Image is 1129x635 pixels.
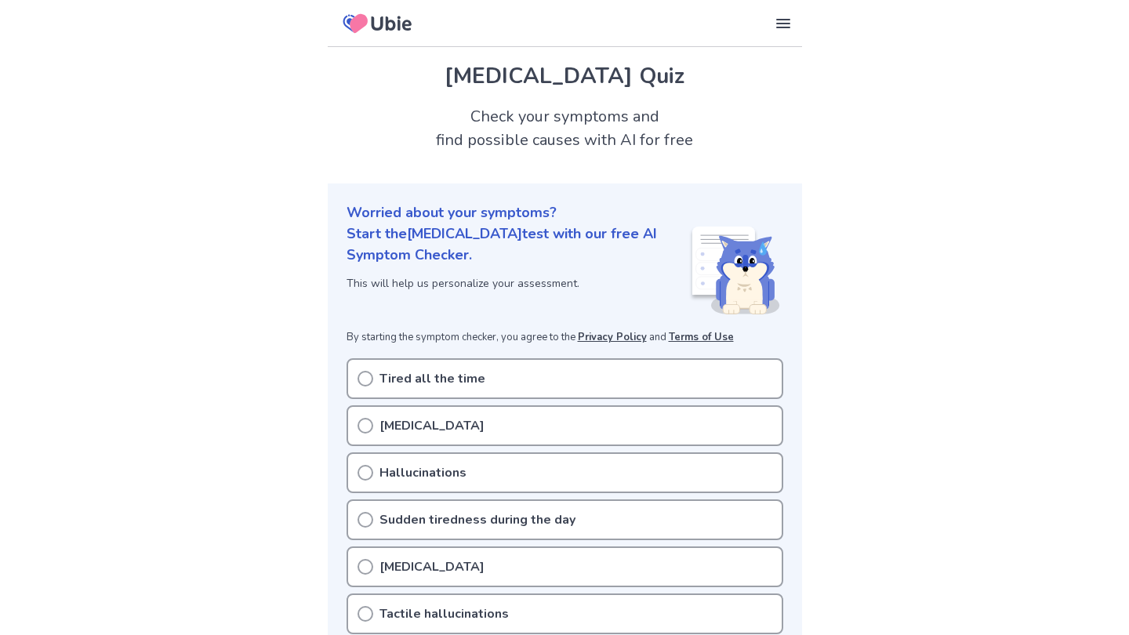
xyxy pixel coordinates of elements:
[347,223,689,266] p: Start the [MEDICAL_DATA] test with our free AI Symptom Checker.
[328,105,802,152] h2: Check your symptoms and find possible causes with AI for free
[347,202,783,223] p: Worried about your symptoms?
[379,510,575,529] p: Sudden tiredness during the day
[347,60,783,93] h1: [MEDICAL_DATA] Quiz
[347,330,783,346] p: By starting the symptom checker, you agree to the and
[379,463,466,482] p: Hallucinations
[578,330,647,344] a: Privacy Policy
[669,330,734,344] a: Terms of Use
[379,369,485,388] p: Tired all the time
[347,275,689,292] p: This will help us personalize your assessment.
[379,557,485,576] p: [MEDICAL_DATA]
[689,227,780,314] img: Shiba
[379,416,485,435] p: [MEDICAL_DATA]
[379,604,509,623] p: Tactile hallucinations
